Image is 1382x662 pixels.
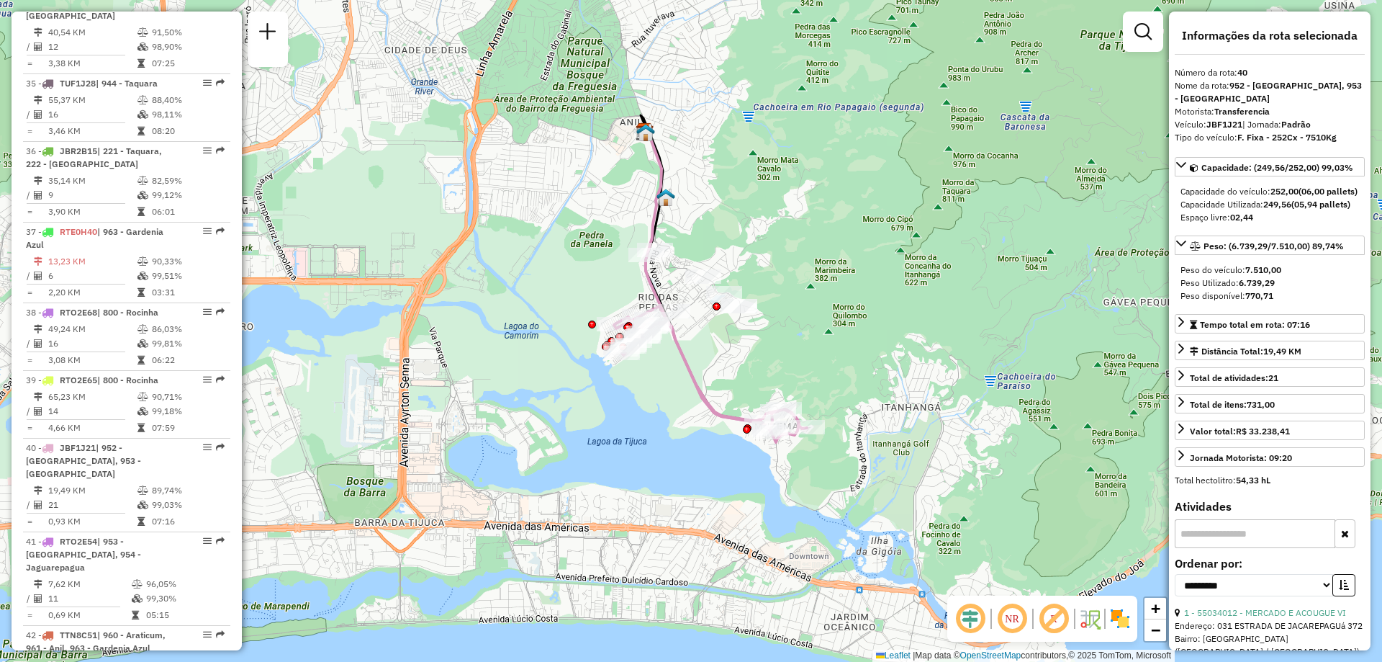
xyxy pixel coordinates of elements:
[137,191,148,200] i: % de utilização da cubagem
[151,254,224,269] td: 90,33%
[34,43,42,51] i: Total de Atividades
[1175,105,1365,118] div: Motorista:
[60,536,97,547] span: RTO2E54
[216,537,225,545] em: Rota exportada
[1175,447,1365,467] a: Jornada Motorista: 09:20
[26,107,33,122] td: /
[1175,500,1365,514] h4: Atividades
[637,243,673,257] div: Atividade não roteirizada - MERCADO REDE DOIS IR
[34,580,42,589] i: Distância Total
[203,308,212,316] em: Opções
[48,483,137,498] td: 19,49 KM
[1175,157,1365,176] a: Capacidade: (249,56/252,00) 99,03%
[34,28,42,37] i: Distância Total
[34,272,42,280] i: Total de Atividades
[1203,241,1344,251] span: Peso: (6.739,29/7.510,00) 89,74%
[1263,346,1301,357] span: 19,49 KM
[1175,179,1365,230] div: Capacidade: (249,56/252,00) 99,03%
[1190,345,1301,358] div: Distância Total:
[1175,66,1365,79] div: Número da rota:
[34,407,42,416] i: Total de Atividades
[34,325,42,334] i: Distância Total
[1175,258,1365,308] div: Peso: (6.739,29/7.510,00) 89,74%
[151,188,224,202] td: 99,12%
[48,254,137,269] td: 13,23 KM
[151,25,224,40] td: 91,50%
[34,96,42,104] i: Distância Total
[48,174,137,188] td: 35,14 KM
[1175,367,1365,387] a: Total de atividades:21
[1180,277,1359,290] div: Peso Utilizado:
[137,325,148,334] i: % de utilização do peso
[151,285,224,300] td: 03:31
[1247,399,1275,410] strong: 731,00
[151,336,224,351] td: 99,81%
[34,594,42,603] i: Total de Atividades
[1242,119,1311,130] span: | Jornada:
[60,442,96,453] span: JBF1J21
[48,205,137,219] td: 3,90 KM
[1144,619,1166,641] a: Zoom out
[145,608,224,622] td: 05:15
[34,110,42,119] i: Total de Atividades
[137,288,145,297] i: Tempo total em rota
[48,390,137,404] td: 65,23 KM
[137,272,148,280] i: % de utilização da cubagem
[26,336,33,351] td: /
[26,375,158,385] span: 39 -
[203,146,212,155] em: Opções
[26,146,162,169] span: | 221 - Taquara, 222 - [GEOGRAPHIC_DATA]
[960,650,1021,661] a: OpenStreetMap
[1236,475,1270,486] strong: 54,33 hL
[26,307,158,318] span: 38 -
[1245,290,1273,301] strong: 770,71
[1190,372,1278,383] span: Total de atividades:
[60,78,96,89] span: TUF1J28
[137,501,148,509] i: % de utilização da cubagem
[145,577,224,591] td: 96,05%
[203,537,212,545] em: Opções
[26,514,33,529] td: =
[1078,607,1101,630] img: Fluxo de ruas
[1190,425,1290,438] div: Valor total:
[1144,598,1166,619] a: Zoom in
[26,205,33,219] td: =
[1108,607,1132,630] img: Exibir/Ocultar setores
[1175,474,1365,487] div: Total hectolitro:
[253,17,282,50] a: Nova sessão e pesquisa
[137,96,148,104] i: % de utilização do peso
[132,594,143,603] i: % de utilização da cubagem
[60,630,97,640] span: TTN8C51
[26,498,33,512] td: /
[137,127,145,135] i: Tempo total em rota
[1175,314,1365,334] a: Tempo total em rota: 07:16
[1129,17,1157,46] a: Exibir filtros
[26,536,141,573] span: 41 -
[1245,264,1281,275] strong: 7.510,00
[1268,372,1278,383] strong: 21
[48,336,137,351] td: 16
[1175,79,1365,105] div: Nome da rota:
[872,650,1175,662] div: Map data © contributors,© 2025 TomTom, Microsoft
[60,375,97,385] span: RTO2E65
[26,630,166,653] span: 42 -
[1180,185,1359,198] div: Capacidade do veículo:
[953,601,988,636] span: Ocultar deslocamento
[721,299,757,313] div: Atividade não roteirizada - JOSE ANTONIO DOS SAN
[26,536,141,573] span: | 953 - [GEOGRAPHIC_DATA], 954 - Jaguarepagua
[636,123,655,142] img: FAD Van
[48,269,137,283] td: 6
[151,56,224,71] td: 07:25
[151,483,224,498] td: 89,74%
[1175,118,1365,131] div: Veículo:
[137,424,145,432] i: Tempo total em rota
[132,611,139,619] i: Tempo total em rota
[1332,574,1355,596] button: Ordem crescente
[1190,398,1275,411] div: Total de itens:
[636,122,654,141] img: CDD Jacarepaguá
[97,375,158,385] span: | 800 - Rocinha
[1237,132,1337,143] strong: F. Fixa - 252Cx - 7510Kg
[685,269,721,284] div: Atividade não roteirizada - JAIR F DAMIAO BEBIDA
[1180,211,1359,224] div: Espaço livre:
[48,404,137,419] td: 14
